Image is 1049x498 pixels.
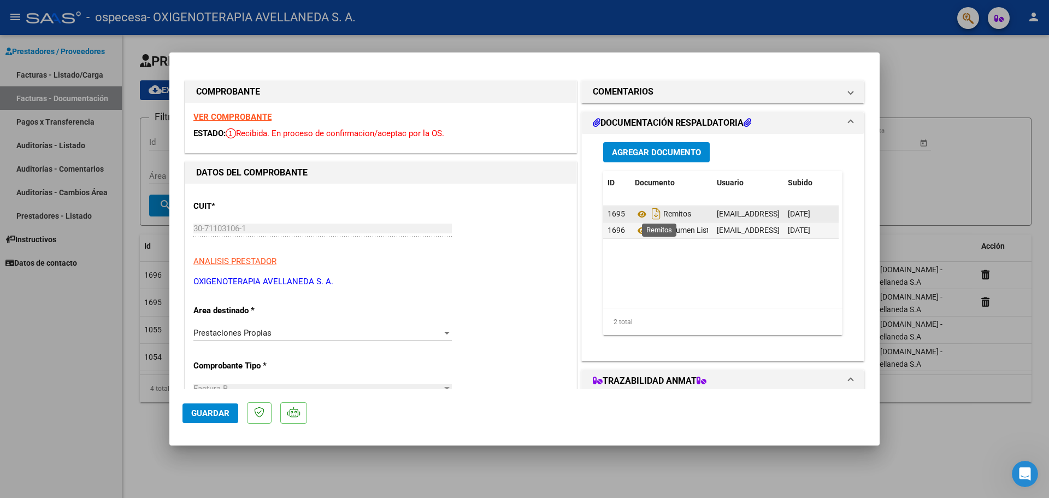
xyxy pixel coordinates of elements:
[788,209,810,218] span: [DATE]
[582,112,864,134] mat-expansion-panel-header: DOCUMENTACIÓN RESPALDATORIA
[193,256,276,266] span: ANALISIS PRESTADOR
[582,81,864,103] mat-expansion-panel-header: COMENTARIOS
[612,148,701,157] span: Agregar Documento
[582,370,864,392] mat-expansion-panel-header: TRAZABILIDAD ANMAT
[196,167,308,178] strong: DATOS DEL COMPROBANTE
[182,403,238,423] button: Guardar
[193,328,272,338] span: Prestaciones Propias
[196,86,260,97] strong: COMPROBANTE
[193,384,228,394] span: Factura B
[635,178,675,187] span: Documento
[1012,461,1038,487] iframe: Intercom live chat
[593,116,751,130] h1: DOCUMENTACIÓN RESPALDATORIA
[582,134,864,361] div: DOCUMENTACIÓN RESPALDATORIA
[608,178,615,187] span: ID
[838,171,893,195] datatable-header-cell: Acción
[635,210,691,219] span: Remitos
[593,85,653,98] h1: COMENTARIOS
[630,171,712,195] datatable-header-cell: Documento
[603,171,630,195] datatable-header-cell: ID
[717,178,744,187] span: Usuario
[193,112,272,122] a: VER COMPROBANTE
[603,142,710,162] button: Agregar Documento
[193,304,306,317] p: Area destinado *
[193,128,226,138] span: ESTADO:
[783,171,838,195] datatable-header-cell: Subido
[191,408,229,418] span: Guardar
[608,209,625,218] span: 1695
[193,276,568,288] p: OXIGENOTERAPIA AVELLANEDA S. A.
[788,178,812,187] span: Subido
[603,308,842,336] div: 2 total
[608,226,625,235] span: 1696
[649,205,663,222] i: Descargar documento
[717,226,947,235] span: [EMAIL_ADDRESS][DOMAIN_NAME] - Oxigenoterapia Avellaneda S.A
[649,221,663,239] i: Descargar documento
[717,209,947,218] span: [EMAIL_ADDRESS][DOMAIN_NAME] - Oxigenoterapia Avellaneda S.A
[635,226,757,235] span: Resumen Listado Pacientes
[712,171,783,195] datatable-header-cell: Usuario
[226,128,444,138] span: Recibida. En proceso de confirmacion/aceptac por la OS.
[788,226,810,235] span: [DATE]
[193,200,306,213] p: CUIT
[593,374,706,388] h1: TRAZABILIDAD ANMAT
[193,360,306,372] p: Comprobante Tipo *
